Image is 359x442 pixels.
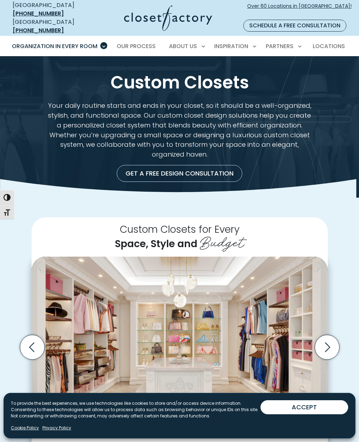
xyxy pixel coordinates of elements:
span: Organization in Every Room [12,42,97,50]
button: ACCEPT [260,400,348,414]
span: Locations [313,42,345,50]
span: Budget [200,230,244,252]
a: Get a Free Design Consultation [117,165,242,182]
span: Custom Closets for Every [120,222,239,236]
p: To provide the best experiences, we use technologies like cookies to store and/or access device i... [11,400,260,419]
h1: Custom Closets [18,73,341,92]
a: [PHONE_NUMBER] [13,9,64,18]
nav: Primary Menu [7,37,352,56]
img: Closet Factory Logo [124,5,212,31]
div: [GEOGRAPHIC_DATA] [13,18,89,35]
p: Your daily routine starts and ends in your closet, so it should be a well-organized, stylish, and... [45,101,314,159]
a: [PHONE_NUMBER] [13,26,64,34]
a: Schedule a Free Consultation [243,20,346,32]
a: Privacy Policy [42,425,71,431]
span: Inspiration [214,42,248,50]
span: Our Process [117,42,156,50]
img: White walk-in closet with ornate trim and crown molding, featuring glass shelving [32,257,328,418]
span: Partners [266,42,293,50]
span: Space, Style and [115,237,197,251]
a: Cookie Policy [11,425,39,431]
button: Next slide [312,332,342,362]
div: [GEOGRAPHIC_DATA] [13,1,89,18]
span: About Us [169,42,197,50]
span: Over 60 Locations in [GEOGRAPHIC_DATA]! [247,2,352,17]
button: Previous slide [17,332,47,362]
